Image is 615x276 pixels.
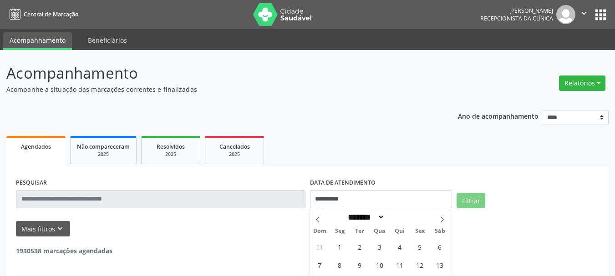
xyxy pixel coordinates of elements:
[430,228,450,234] span: Sáb
[410,228,430,234] span: Sex
[77,143,130,151] span: Não compareceram
[310,228,330,234] span: Dom
[55,224,65,234] i: keyboard_arrow_down
[370,228,390,234] span: Qua
[148,151,193,158] div: 2025
[391,256,409,274] span: Setembro 11, 2025
[411,256,429,274] span: Setembro 12, 2025
[311,256,329,274] span: Setembro 7, 2025
[458,110,539,121] p: Ano de acompanhamento
[579,8,589,18] i: 
[311,238,329,256] span: Agosto 31, 2025
[24,10,78,18] span: Central de Marcação
[16,221,70,237] button: Mais filtroskeyboard_arrow_down
[330,228,350,234] span: Seg
[457,193,485,208] button: Filtrar
[385,212,415,222] input: Year
[21,143,51,151] span: Agendados
[371,238,389,256] span: Setembro 3, 2025
[390,228,410,234] span: Qui
[351,238,369,256] span: Setembro 2, 2025
[391,238,409,256] span: Setembro 4, 2025
[431,256,449,274] span: Setembro 13, 2025
[411,238,429,256] span: Setembro 5, 2025
[331,256,349,274] span: Setembro 8, 2025
[556,5,575,24] img: img
[16,246,112,255] strong: 1930538 marcações agendadas
[310,176,376,190] label: DATA DE ATENDIMENTO
[81,32,133,48] a: Beneficiários
[371,256,389,274] span: Setembro 10, 2025
[480,7,553,15] div: [PERSON_NAME]
[331,238,349,256] span: Setembro 1, 2025
[480,15,553,22] span: Recepcionista da clínica
[77,151,130,158] div: 2025
[351,256,369,274] span: Setembro 9, 2025
[6,85,428,94] p: Acompanhe a situação das marcações correntes e finalizadas
[6,7,78,22] a: Central de Marcação
[16,176,47,190] label: PESQUISAR
[219,143,250,151] span: Cancelados
[212,151,257,158] div: 2025
[593,7,609,23] button: apps
[575,5,593,24] button: 
[345,212,385,222] select: Month
[559,75,605,91] button: Relatórios
[431,238,449,256] span: Setembro 6, 2025
[3,32,72,50] a: Acompanhamento
[6,62,428,85] p: Acompanhamento
[350,228,370,234] span: Ter
[157,143,185,151] span: Resolvidos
